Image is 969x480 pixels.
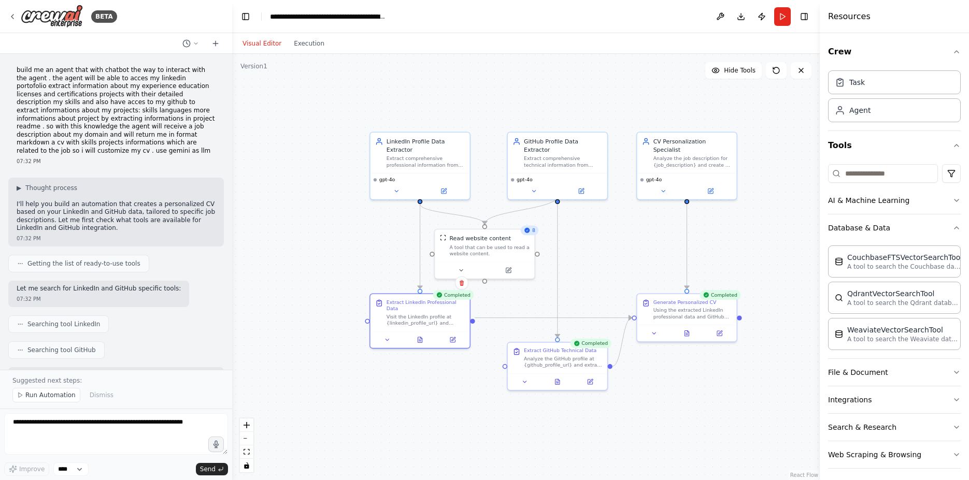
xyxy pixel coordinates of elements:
[12,376,220,385] p: Suggested next steps:
[849,77,865,88] div: Task
[570,339,611,348] div: Completed
[4,462,49,476] button: Improve
[416,204,489,224] g: Edge from b20d3785-7d41-4176-8679-6232e9fb6d7c to cca21841-0763-4208-8cea-a7bfc313ec84
[847,252,962,263] div: CouchbaseFTSVectorSearchTool
[449,235,511,243] div: Read website content
[91,10,117,23] div: BETA
[828,160,961,477] div: Tools
[828,359,961,386] button: File & Document
[828,386,961,413] button: Integrations
[27,346,96,354] span: Searching tool GitHub
[612,314,632,370] g: Edge from abc3768d-bf85-4282-8f33-dfad115dbf57 to 6ff832d8-49c0-414c-ab73-6c8112ad2706
[475,314,632,322] g: Edge from 57756267-76fa-408c-abeb-3c74457b87d6 to 6ff832d8-49c0-414c-ab73-6c8112ad2706
[507,342,608,390] div: CompletedExtract GitHub Technical DataAnalyze the GitHub profile at {github_profile_url} and extr...
[576,377,604,387] button: Open in side panel
[27,259,140,268] span: Getting the list of ready-to-use tools
[196,463,228,475] button: Send
[369,132,471,200] div: LinkedIn Profile Data ExtractorExtract comprehensive professional information from LinkedIn profi...
[449,244,529,257] div: A tool that can be used to read a website content.
[433,290,474,300] div: Completed
[524,137,602,153] div: GitHub Profile Data Extractor
[17,295,181,303] div: 07:32 PM
[828,66,961,130] div: Crew
[387,137,465,153] div: LinkedIn Profile Data Extractor
[558,186,604,196] button: Open in side panel
[828,37,961,66] button: Crew
[19,465,45,473] span: Improve
[828,131,961,160] button: Tools
[240,62,267,70] div: Version 1
[17,285,181,293] p: Let me search for LinkedIn and GitHub specific tools:
[207,37,224,50] button: Start a new chat
[17,66,216,155] p: build me an agent that with chatbot the way to interact with the agent . the agent will be able t...
[847,335,961,343] p: A tool to search the Weaviate database for relevant information on internal documents.
[17,200,216,232] p: I'll help you build an automation that creates a personalized CV based on your LinkedIn and GitHu...
[828,214,961,241] button: Database & Data
[835,330,843,338] img: WeaviateVectorSearchTool
[540,377,575,387] button: View output
[553,196,562,337] g: Edge from 7330ce39-4860-4316-8dbd-59a072647aea to abc3768d-bf85-4282-8f33-dfad115dbf57
[27,320,100,328] span: Searching tool LinkedIn
[669,328,704,338] button: View output
[17,235,216,242] div: 07:32 PM
[236,37,288,50] button: Visual Editor
[403,335,437,345] button: View output
[847,325,961,335] div: WeaviateVectorSearchTool
[636,293,737,342] div: CompletedGenerate Personalized CVUsing the extracted LinkedIn professional data and GitHub techni...
[387,314,465,327] div: Visit the LinkedIn profile at {linkedin_profile_url} and extract comprehensive professional infor...
[524,155,602,168] div: Extract comprehensive technical information from GitHub profiles and repositories including proje...
[847,299,961,307] p: A tool to search the Qdrant database for relevant information on internal documents.
[828,414,961,441] button: Search & Research
[481,196,562,224] g: Edge from 7330ce39-4860-4316-8dbd-59a072647aea to cca21841-0763-4208-8cea-a7bfc313ec84
[84,388,119,402] button: Dismiss
[369,293,471,348] div: CompletedExtract LinkedIn Professional DataVisit the LinkedIn profile at {linkedin_profile_url} a...
[486,266,531,275] button: Open in side panel
[12,388,80,402] button: Run Automation
[270,11,387,22] nav: breadcrumb
[17,184,77,192] button: ▶Thought process
[835,294,843,302] img: QdrantVectorSearchTool
[387,299,465,312] div: Extract LinkedIn Professional Data
[387,155,465,168] div: Extract comprehensive professional information from LinkedIn profiles including experience, educa...
[790,472,818,478] a: React Flow attribution
[532,227,535,234] span: 8
[455,276,468,289] button: Delete node
[240,445,253,459] button: fit view
[517,177,533,183] span: gpt-4o
[208,437,224,452] button: Click to speak your automation idea
[636,132,737,200] div: CV Personalization SpecialistAnalyze the job description for {job_description} and create a perso...
[828,241,961,358] div: Database & Data
[240,432,253,445] button: zoom out
[440,235,446,241] img: ScrapeWebsiteTool
[507,132,608,200] div: GitHub Profile Data ExtractorExtract comprehensive technical information from GitHub profiles and...
[238,9,253,24] button: Hide left sidebar
[200,465,216,473] span: Send
[653,137,732,153] div: CV Personalization Specialist
[434,229,535,280] div: 8ScrapeWebsiteToolRead website contentA tool that can be used to read a website content.
[240,459,253,472] button: toggle interactivity
[724,66,756,75] span: Hide Tools
[240,418,253,432] button: zoom in
[653,307,732,320] div: Using the extracted LinkedIn professional data and GitHub technical data, analyze the provided jo...
[416,204,424,289] g: Edge from b20d3785-7d41-4176-8679-6232e9fb6d7c to 57756267-76fa-408c-abeb-3c74457b87d6
[524,356,602,369] div: Analyze the GitHub profile at {github_profile_url} and extract comprehensive technical informatio...
[17,184,21,192] span: ▶
[828,187,961,214] button: AI & Machine Learning
[240,418,253,472] div: React Flow controls
[828,10,871,23] h4: Resources
[688,186,733,196] button: Open in side panel
[178,37,203,50] button: Switch to previous chat
[421,186,466,196] button: Open in side panel
[797,9,811,24] button: Hide right sidebar
[849,105,871,115] div: Agent
[17,157,216,165] div: 07:32 PM
[828,441,961,468] button: Web Scraping & Browsing
[705,62,762,79] button: Hide Tools
[25,391,76,399] span: Run Automation
[646,177,662,183] span: gpt-4o
[683,196,691,288] g: Edge from b9b3e22d-c946-40cd-a3bc-486a0fcf4c0c to 6ff832d8-49c0-414c-ab73-6c8112ad2706
[847,288,961,299] div: QdrantVectorSearchTool
[379,177,395,183] span: gpt-4o
[653,155,732,168] div: Analyze the job description for {job_description} and create a personalized, professional CV in m...
[706,328,734,338] button: Open in side panel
